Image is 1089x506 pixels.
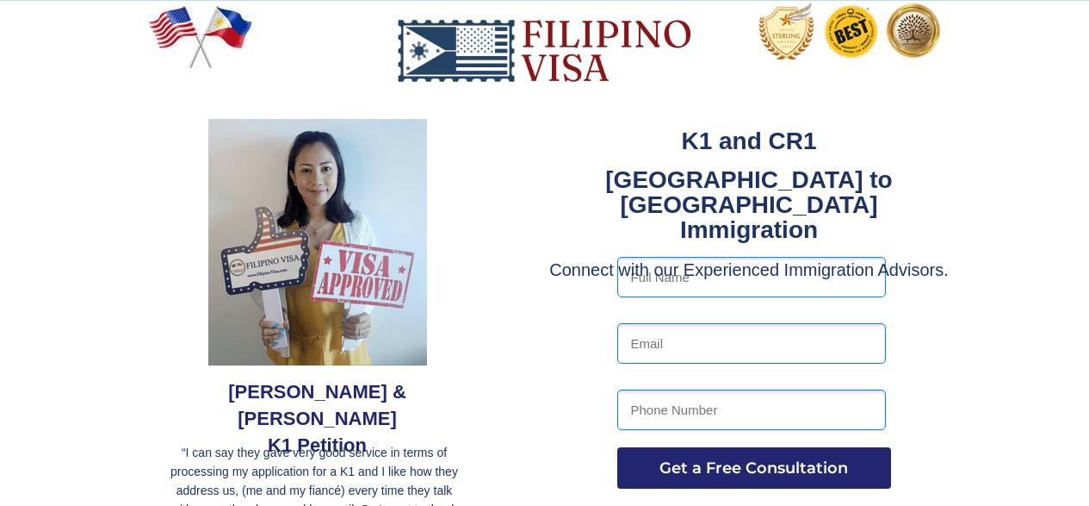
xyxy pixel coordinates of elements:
button: Get a Free Consultation [617,447,891,489]
span: [PERSON_NAME] & [PERSON_NAME] K1 Petition [228,381,406,456]
strong: [GEOGRAPHIC_DATA] to [GEOGRAPHIC_DATA] Immigration [605,166,892,243]
input: Email [617,323,886,364]
span: Connect with our Experienced Immigration Advisors. [549,260,949,279]
span: Get a Free Consultation [617,459,891,478]
strong: K1 and CR1 [681,128,816,154]
input: Full Name [617,257,886,297]
input: Phone Number [617,390,886,430]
